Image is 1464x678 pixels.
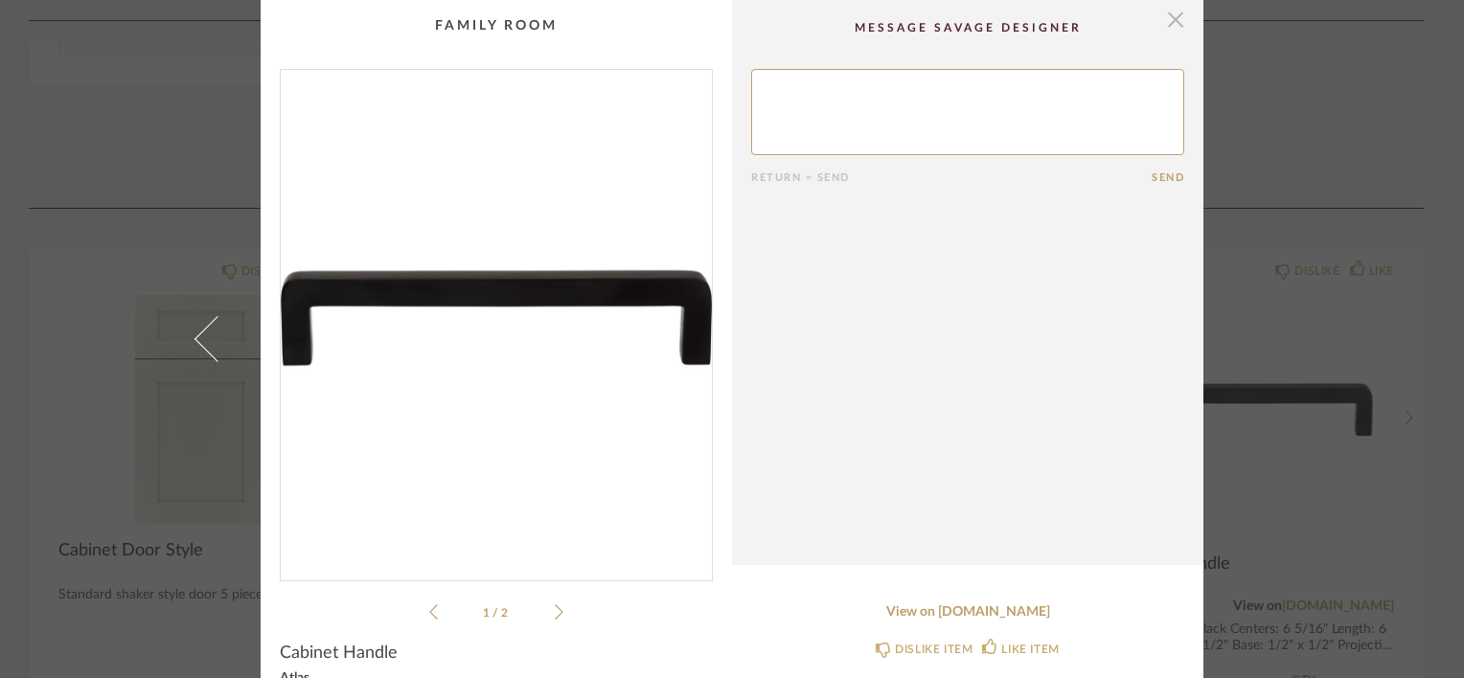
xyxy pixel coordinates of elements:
[280,643,398,664] span: Cabinet Handle
[1001,640,1059,659] div: LIKE ITEM
[281,70,712,565] img: 1e3c5a12-6a9b-4b19-ac55-bf35db24aa68_1000x1000.jpg
[501,607,511,619] span: 2
[281,70,712,565] div: 0
[483,607,492,619] span: 1
[895,640,972,659] div: DISLIKE ITEM
[492,607,501,619] span: /
[1152,171,1184,184] button: Send
[751,604,1184,621] a: View on [DOMAIN_NAME]
[751,171,1152,184] div: Return = Send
